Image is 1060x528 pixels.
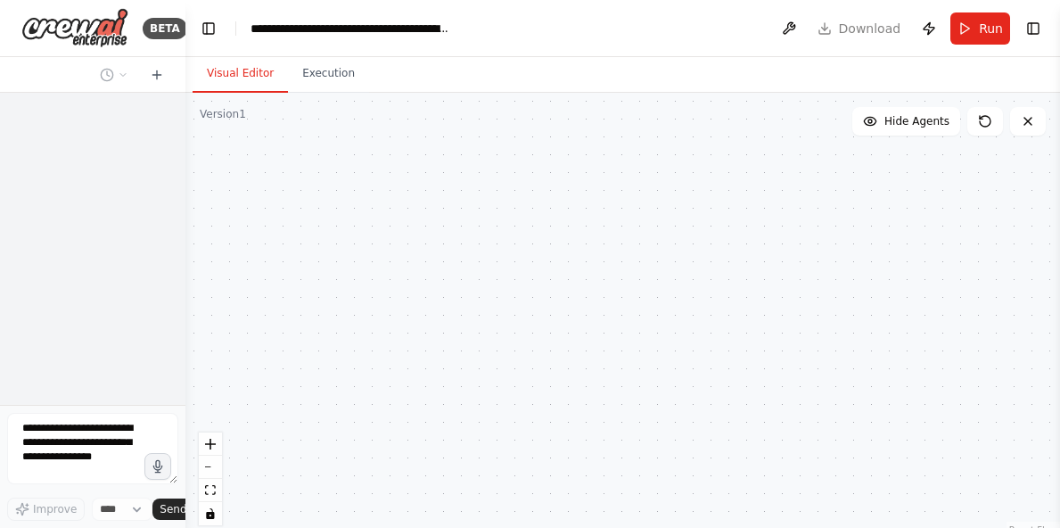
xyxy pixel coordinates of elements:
button: zoom in [199,433,222,456]
button: Hide Agents [852,107,960,136]
button: Run [950,12,1010,45]
button: zoom out [199,456,222,479]
button: Click to speak your automation idea [144,453,171,480]
span: Run [979,20,1003,37]
button: Send [152,499,208,520]
button: Show right sidebar [1021,16,1046,41]
button: Switch to previous chat [93,64,136,86]
nav: breadcrumb [251,20,451,37]
button: Hide left sidebar [196,16,221,41]
div: Version 1 [200,107,246,121]
button: Start a new chat [143,64,171,86]
button: toggle interactivity [199,502,222,525]
button: Visual Editor [193,55,288,93]
span: Send [160,502,186,516]
span: Improve [33,502,77,516]
span: Hide Agents [884,114,949,128]
div: React Flow controls [199,433,222,525]
button: fit view [199,479,222,502]
button: Execution [288,55,369,93]
div: BETA [143,18,187,39]
img: Logo [21,8,128,48]
button: Improve [7,498,85,521]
